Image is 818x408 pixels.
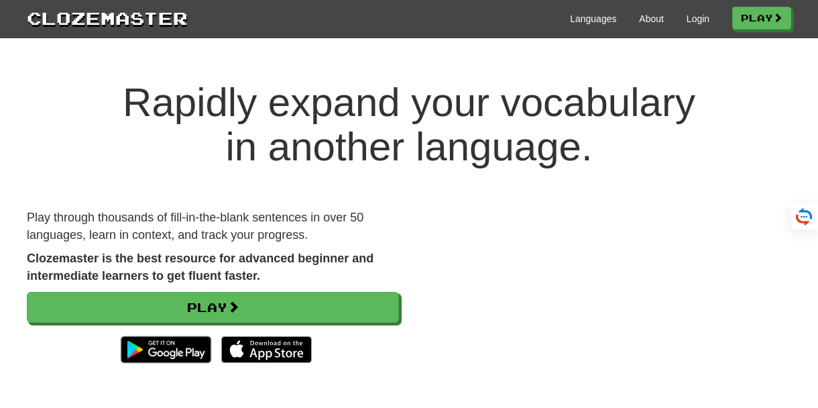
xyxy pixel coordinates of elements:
img: Download_on_the_App_Store_Badge_US-UK_135x40-25178aeef6eb6b83b96f5f2d004eda3bffbb37122de64afbaef7... [221,336,312,363]
a: Languages [570,12,616,25]
img: Get it on Google Play [114,329,218,370]
p: Play through thousands of fill-in-the-blank sentences in over 50 languages, learn in context, and... [27,209,399,244]
a: Login [687,12,709,25]
strong: Clozemaster is the best resource for advanced beginner and intermediate learners to get fluent fa... [27,252,373,283]
a: Clozemaster [27,5,188,30]
a: About [639,12,664,25]
a: Play [732,7,791,30]
a: Play [27,292,399,323]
